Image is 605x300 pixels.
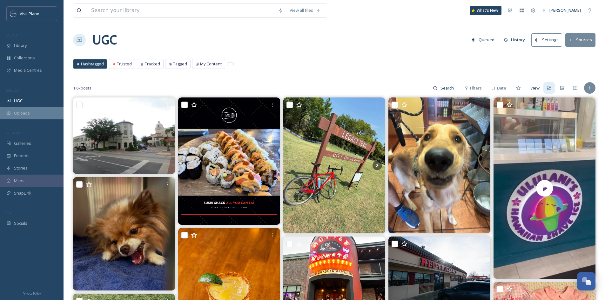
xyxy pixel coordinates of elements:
span: UGC [14,98,23,104]
a: What's New [470,6,501,15]
a: View all files [286,4,324,17]
span: Date [497,85,506,91]
span: Library [14,43,27,49]
span: Media Centres [14,67,42,73]
button: Open Chat [577,272,595,290]
span: WIDGETS [6,130,21,135]
button: Sources [565,33,595,46]
span: MEDIA [6,33,17,37]
span: 1.6k posts [73,85,91,91]
span: Uploads [14,110,30,116]
span: Visit Plano [20,11,39,17]
span: Hashtagged [81,61,104,67]
a: [PERSON_NAME] [539,4,584,17]
span: Tagged [173,61,187,67]
button: Settings [531,33,562,46]
span: [PERSON_NAME] [549,7,581,13]
input: Search [437,82,458,94]
video: ‼️‼️ A new favorite spot ‼️‼️ Ululani’s Hawaiian Shaved Ice 🌺 #ululanishawaiianshaveice #planoeat... [494,97,595,279]
span: My Content [200,61,222,67]
img: Our sushi rolls are a symphony of flavors, textures, and aromas. From classic favorites to innova... [178,97,280,225]
span: View: [530,85,541,91]
span: Collections [14,55,35,61]
span: Filters [470,85,482,91]
span: SnapLink [14,190,31,196]
a: UGC [92,30,117,50]
img: images.jpeg [10,10,17,17]
span: Galleries [14,140,31,146]
a: Settings [531,33,565,46]
img: I love the #Planocycling system.. one of the best in the #DFW that I know of.. connects to #Richa... [283,97,385,233]
img: Highland park village in as Dallas Texas . . . . . . . . . . . . . #highlandparkcenter #highlandp... [73,97,175,174]
span: SOCIALS [6,210,19,215]
img: A dental bone a day keeps the vet away! 🦴 Featuring: Marceline #pomeranian #puppy #dog #dogs# bon... [73,177,175,290]
a: Privacy Policy [23,289,41,297]
span: Tracked [145,61,160,67]
img: thumbnail [494,97,595,279]
button: Queued [468,34,498,46]
span: Stories [14,165,28,171]
span: Maps [14,178,24,184]
span: Socials [14,220,27,226]
span: Embeds [14,153,30,159]
span: COLLECT [6,88,20,93]
span: Trusted [117,61,132,67]
button: History [501,34,528,46]
a: History [501,34,532,46]
img: Gus is all smiles today!! #dogbakery #dog #threedogbakery #threedogbakeryplano #threedogbakerypla... [388,97,490,233]
a: Queued [468,34,501,46]
input: Search your library [88,3,275,17]
span: Privacy Policy [23,291,41,296]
